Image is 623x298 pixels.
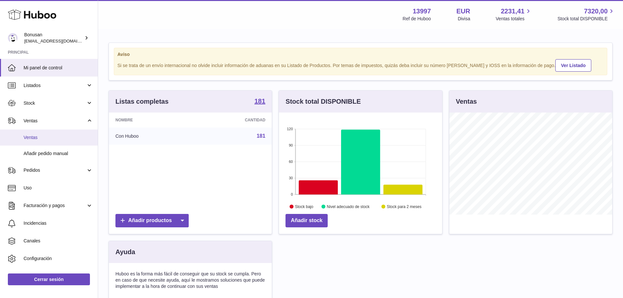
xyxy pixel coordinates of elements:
span: [EMAIL_ADDRESS][DOMAIN_NAME] [24,38,96,44]
span: Mi panel de control [24,65,93,71]
text: Stock para 2 meses [387,204,422,209]
p: Huboo es la forma más fácil de conseguir que su stock se cumpla. Pero en caso de que necesite ayu... [115,271,265,289]
th: Cantidad [194,113,272,128]
span: Canales [24,238,93,244]
strong: 181 [254,98,265,104]
td: Con Huboo [109,128,194,145]
th: Nombre [109,113,194,128]
text: Stock bajo [295,204,313,209]
strong: 13997 [413,7,431,16]
h3: Ayuda [115,248,135,256]
span: Añadir pedido manual [24,150,93,157]
h3: Ventas [456,97,477,106]
text: 90 [289,143,293,147]
a: 181 [254,98,265,106]
h3: Listas completas [115,97,168,106]
span: Pedidos [24,167,86,173]
span: Uso [24,185,93,191]
span: Ventas [24,118,86,124]
span: Listados [24,82,86,89]
text: 120 [287,127,293,131]
a: Añadir stock [286,214,328,227]
strong: EUR [457,7,470,16]
span: 7320,00 [584,7,608,16]
text: 0 [291,192,293,196]
span: Ventas [24,134,93,141]
a: 2231,41 Ventas totales [496,7,532,22]
text: 60 [289,160,293,164]
span: Stock [24,100,86,106]
span: Incidencias [24,220,93,226]
a: Añadir productos [115,214,189,227]
span: Ventas totales [496,16,532,22]
div: Si se trata de un envío internacional no olvide incluir información de aduanas en su Listado de P... [117,58,604,72]
a: Cerrar sesión [8,273,90,285]
text: Nivel adecuado de stock [327,204,370,209]
span: Facturación y pagos [24,202,86,209]
strong: Aviso [117,51,604,58]
span: 2231,41 [501,7,524,16]
a: 7320,00 Stock total DISPONIBLE [558,7,615,22]
img: internalAdmin-13997@internal.huboo.com [8,33,18,43]
h3: Stock total DISPONIBLE [286,97,361,106]
div: Ref de Huboo [403,16,431,22]
a: Ver Listado [555,59,591,72]
text: 30 [289,176,293,180]
a: 181 [257,133,266,139]
span: Configuración [24,255,93,262]
div: Divisa [458,16,470,22]
span: Stock total DISPONIBLE [558,16,615,22]
div: Bonusan [24,32,83,44]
